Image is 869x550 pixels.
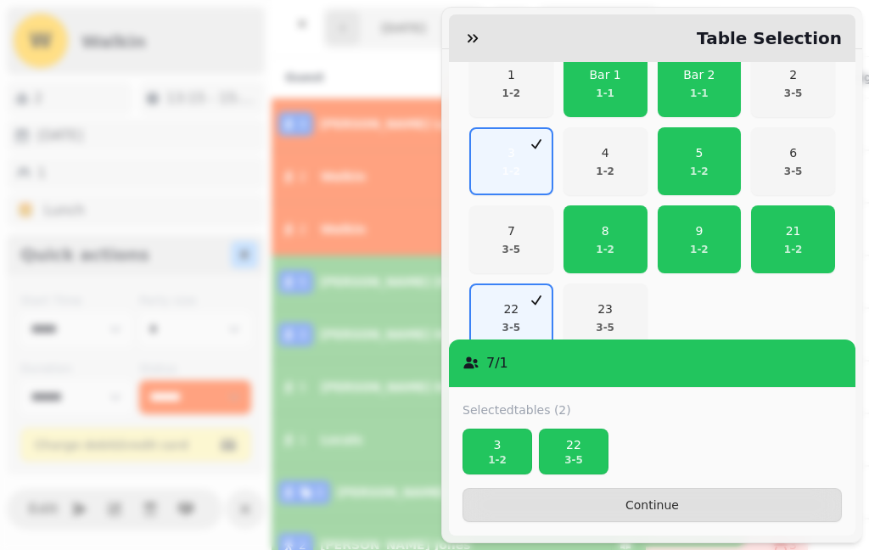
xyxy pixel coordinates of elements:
p: 3 - 5 [547,453,601,467]
p: 1 - 2 [596,243,614,256]
p: 1 - 2 [470,453,524,467]
p: 5 [690,144,709,161]
p: 1 - 2 [784,243,803,256]
button: 31-2 [463,429,532,474]
p: 9 [690,222,709,239]
p: 3 - 5 [596,321,614,334]
p: 4 [596,144,614,161]
p: 1 - 2 [502,87,521,100]
button: 73-5 [469,205,553,273]
p: 1 - 2 [690,165,709,178]
p: 3 - 5 [502,243,521,256]
button: Bar 21-1 [658,49,742,117]
p: Bar 2 [683,66,715,83]
button: 63-5 [751,127,835,195]
button: 31-2 [469,127,553,195]
p: 3 - 5 [784,165,803,178]
p: 6 [784,144,803,161]
p: 3 [470,436,524,453]
p: 7 / 1 [486,353,508,373]
button: 51-2 [658,127,742,195]
button: 91-2 [658,205,742,273]
button: 41-2 [563,127,648,195]
button: 233-5 [563,283,648,351]
button: 23-5 [751,49,835,117]
p: 3 [502,144,521,161]
p: 3 - 5 [502,321,521,334]
p: 1 - 2 [502,165,521,178]
p: 2 [784,66,803,83]
p: 3 - 5 [784,87,803,100]
p: 1 - 1 [683,87,715,100]
button: 223-5 [539,429,608,474]
p: 1 - 1 [589,87,620,100]
p: 1 - 2 [690,243,709,256]
h2: Table Selection [690,26,842,50]
p: 8 [596,222,614,239]
p: 7 [502,222,521,239]
button: 223-5 [469,283,553,351]
button: Continue [463,488,842,522]
p: 23 [596,300,614,317]
button: 211-2 [751,205,835,273]
p: 1 [502,66,521,83]
button: Bar 11-1 [563,49,648,117]
p: 21 [784,222,803,239]
span: Continue [477,499,827,511]
button: 81-2 [563,205,648,273]
p: 22 [547,436,601,453]
p: Bar 1 [589,66,620,83]
button: 11-2 [469,49,553,117]
p: 22 [502,300,521,317]
label: Selected tables (2) [463,401,571,418]
p: 1 - 2 [596,165,614,178]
